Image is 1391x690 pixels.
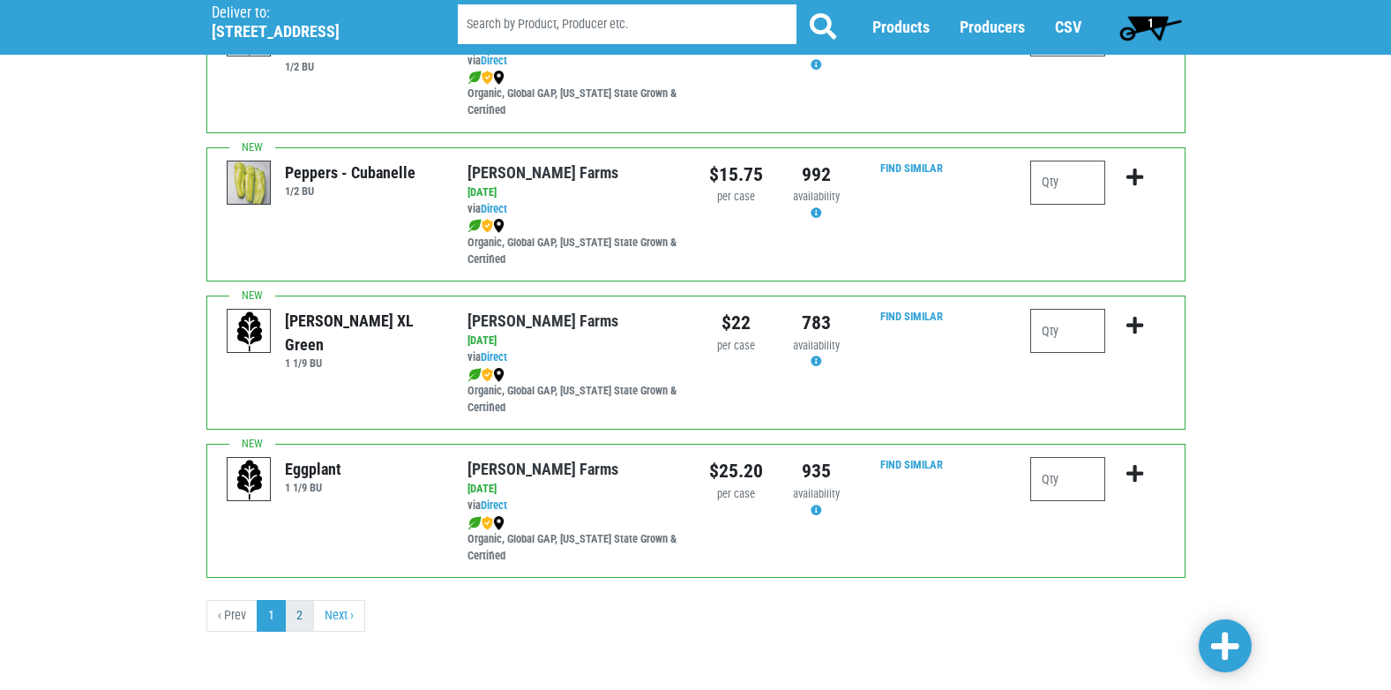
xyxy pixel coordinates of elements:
a: Products [872,19,930,37]
a: Direct [481,202,507,215]
h6: 1 1/9 BU [285,481,341,494]
div: [DATE] [467,333,682,349]
div: per case [709,338,763,355]
div: Organic, Global GAP, [US_STATE] State Grown & Certified [467,366,682,416]
div: via [467,201,682,218]
h6: 1/2 BU [285,60,441,73]
div: $25.20 [709,457,763,485]
a: 2 [285,600,314,632]
div: Eggplant [285,457,341,481]
a: Producers [960,19,1025,37]
h6: 1 1/9 BU [285,356,441,370]
h5: [STREET_ADDRESS] [212,22,413,41]
img: leaf-e5c59151409436ccce96b2ca1b28e03c.png [467,219,482,233]
img: safety-e55c860ca8c00a9c171001a62a92dabd.png [482,219,493,233]
div: [PERSON_NAME] XL Green [285,309,441,356]
div: per case [709,486,763,503]
span: availability [793,487,840,500]
div: $22 [709,309,763,337]
img: leaf-e5c59151409436ccce96b2ca1b28e03c.png [467,516,482,530]
a: [PERSON_NAME] Farms [467,311,618,330]
a: Direct [481,54,507,67]
div: Organic, Global GAP, [US_STATE] State Grown & Certified [467,514,682,565]
a: Direct [481,499,507,512]
img: placeholder-variety-43d6402dacf2d531de610a020419775a.svg [228,458,272,502]
span: availability [793,339,840,352]
img: leaf-e5c59151409436ccce96b2ca1b28e03c.png [467,71,482,85]
img: map_marker-0e94453035b3232a4d21701695807de9.png [493,516,505,530]
div: Organic, Global GAP, [US_STATE] State Grown & Certified [467,70,682,120]
a: Find Similar [880,458,943,471]
a: [PERSON_NAME] Farms [467,460,618,478]
img: safety-e55c860ca8c00a9c171001a62a92dabd.png [482,368,493,382]
img: map_marker-0e94453035b3232a4d21701695807de9.png [493,71,505,85]
div: [DATE] [467,184,682,201]
nav: pager [206,600,1185,632]
img: safety-e55c860ca8c00a9c171001a62a92dabd.png [482,71,493,85]
div: via [467,498,682,514]
span: 1 [1148,16,1154,30]
input: Qty [1030,457,1105,501]
img: placeholder-variety-43d6402dacf2d531de610a020419775a.svg [228,310,272,354]
div: via [467,53,682,70]
a: [PERSON_NAME] Farms [467,163,618,182]
a: Find Similar [880,161,943,175]
div: Organic, Global GAP, [US_STATE] State Grown & Certified [467,218,682,268]
img: leaf-e5c59151409436ccce96b2ca1b28e03c.png [467,368,482,382]
input: Qty [1030,309,1105,353]
img: map_marker-0e94453035b3232a4d21701695807de9.png [493,368,505,382]
div: Peppers - Cubanelle [285,161,415,184]
div: 783 [789,309,843,337]
p: Deliver to: [212,4,413,22]
div: 992 [789,161,843,189]
div: 935 [789,457,843,485]
a: CSV [1055,19,1081,37]
span: availability [793,190,840,203]
input: Qty [1030,161,1105,205]
a: next [313,600,365,632]
a: 1 [257,600,286,632]
a: Direct [481,350,507,364]
a: 1 [1111,10,1190,45]
div: $15.75 [709,161,763,189]
img: map_marker-0e94453035b3232a4d21701695807de9.png [493,219,505,233]
div: via [467,349,682,366]
a: Peppers - Cubanelle [228,176,272,191]
h6: 1/2 BU [285,184,415,198]
div: [DATE] [467,481,682,498]
div: per case [709,189,763,206]
input: Search by Product, Producer etc. [458,5,796,45]
img: safety-e55c860ca8c00a9c171001a62a92dabd.png [482,516,493,530]
a: Find Similar [880,310,943,323]
img: thumbnail-0a21d7569dbf8d3013673048c6385dc6.png [228,161,272,206]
